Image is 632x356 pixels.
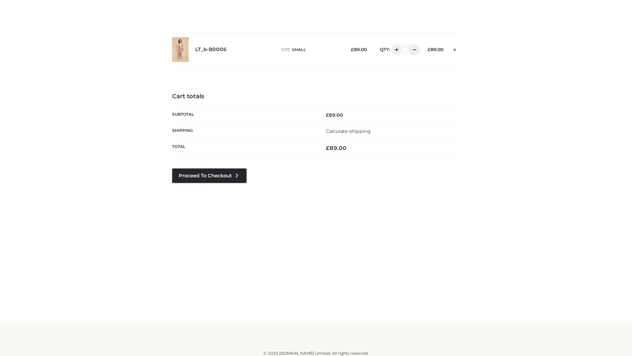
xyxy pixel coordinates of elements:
h4: Cart totals [172,93,460,100]
bdi: 89.00 [351,47,367,52]
th: Subtotal [172,107,316,123]
a: Proceed to Checkout [172,168,247,183]
a: Remove this item [450,44,460,53]
bdi: 89.00 [326,112,343,118]
bdi: 89.00 [326,145,347,151]
span: £ [428,47,431,52]
div: QTY: [373,44,417,55]
bdi: 89.00 [428,47,443,52]
th: Total [172,139,316,157]
a: LT_b-B0006 [195,46,227,53]
th: Shipping [172,123,316,139]
a: Calculate shipping [326,128,371,134]
span: £ [326,112,329,118]
span: £ [326,145,329,151]
span: £ [351,47,354,52]
p: size : [281,47,341,53]
span: SMALL [292,47,306,52]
